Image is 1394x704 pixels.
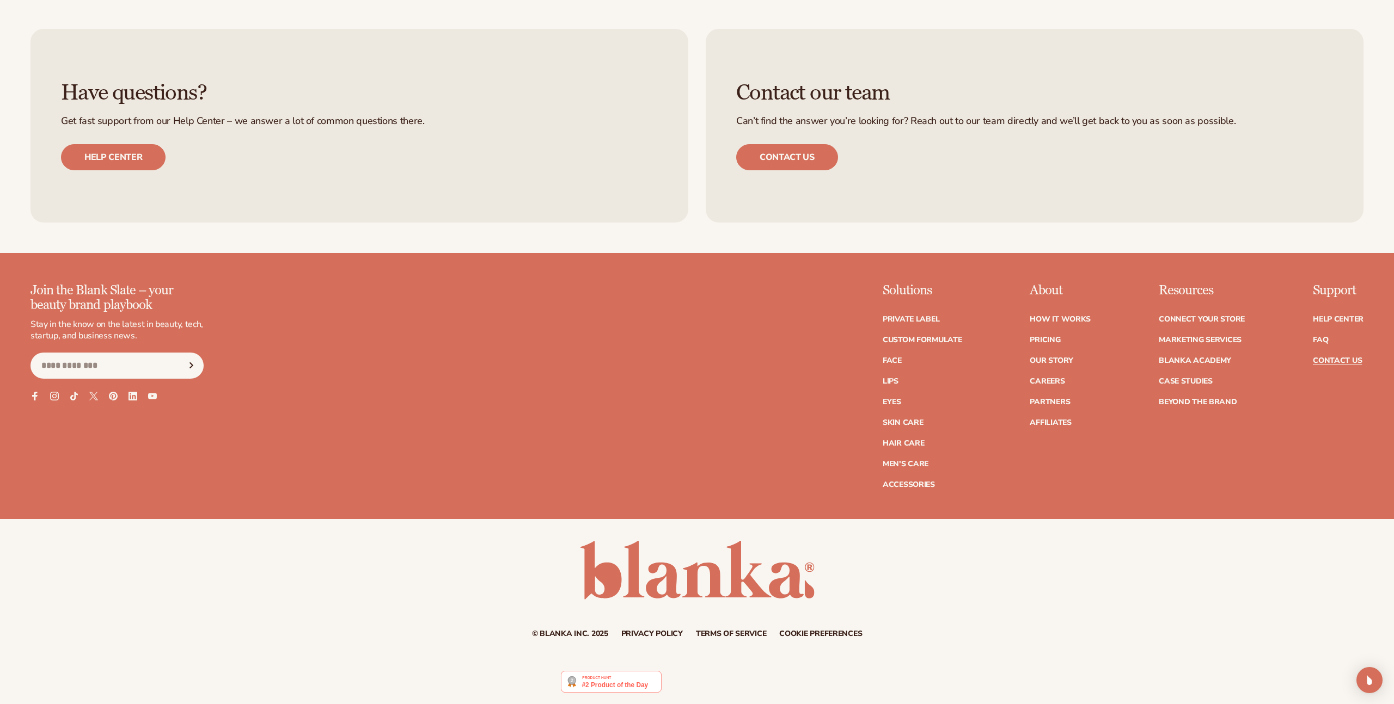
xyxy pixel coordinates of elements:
[670,670,833,699] iframe: Customer reviews powered by Trustpilot
[621,630,683,638] a: Privacy policy
[561,671,662,693] img: Blanka - Start a beauty or cosmetic line in under 5 minutes | Product Hunt
[779,630,862,638] a: Cookie preferences
[30,283,204,312] p: Join the Blank Slate – your beauty brand playbook
[1159,316,1245,323] a: Connect your store
[1313,316,1364,323] a: Help Center
[61,116,658,127] p: Get fast support from our Help Center – we answer a lot of common questions there.
[1030,419,1071,427] a: Affiliates
[1356,667,1383,693] div: Open Intercom Messenger
[736,81,1333,105] h3: Contact our team
[1313,357,1362,365] a: Contact Us
[61,144,166,170] a: Help center
[1030,316,1091,323] a: How It Works
[1030,283,1091,298] p: About
[1030,336,1060,344] a: Pricing
[883,460,928,468] a: Men's Care
[883,336,962,344] a: Custom formulate
[1313,336,1328,344] a: FAQ
[883,440,924,447] a: Hair Care
[883,398,901,406] a: Eyes
[736,144,838,170] a: Contact us
[1030,378,1065,385] a: Careers
[1159,398,1237,406] a: Beyond the brand
[883,378,898,385] a: Lips
[179,353,203,379] button: Subscribe
[1159,336,1242,344] a: Marketing services
[883,357,902,365] a: Face
[30,319,204,342] p: Stay in the know on the latest in beauty, tech, startup, and business news.
[883,481,935,489] a: Accessories
[532,628,608,639] small: © Blanka Inc. 2025
[1030,357,1073,365] a: Our Story
[883,283,962,298] p: Solutions
[883,419,923,427] a: Skin Care
[1313,283,1364,298] p: Support
[1159,378,1213,385] a: Case Studies
[1159,283,1245,298] p: Resources
[1030,398,1070,406] a: Partners
[883,316,939,323] a: Private label
[696,630,767,638] a: Terms of service
[1159,357,1231,365] a: Blanka Academy
[61,81,658,105] h3: Have questions?
[736,116,1333,127] p: Can’t find the answer you’re looking for? Reach out to our team directly and we’ll get back to yo...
